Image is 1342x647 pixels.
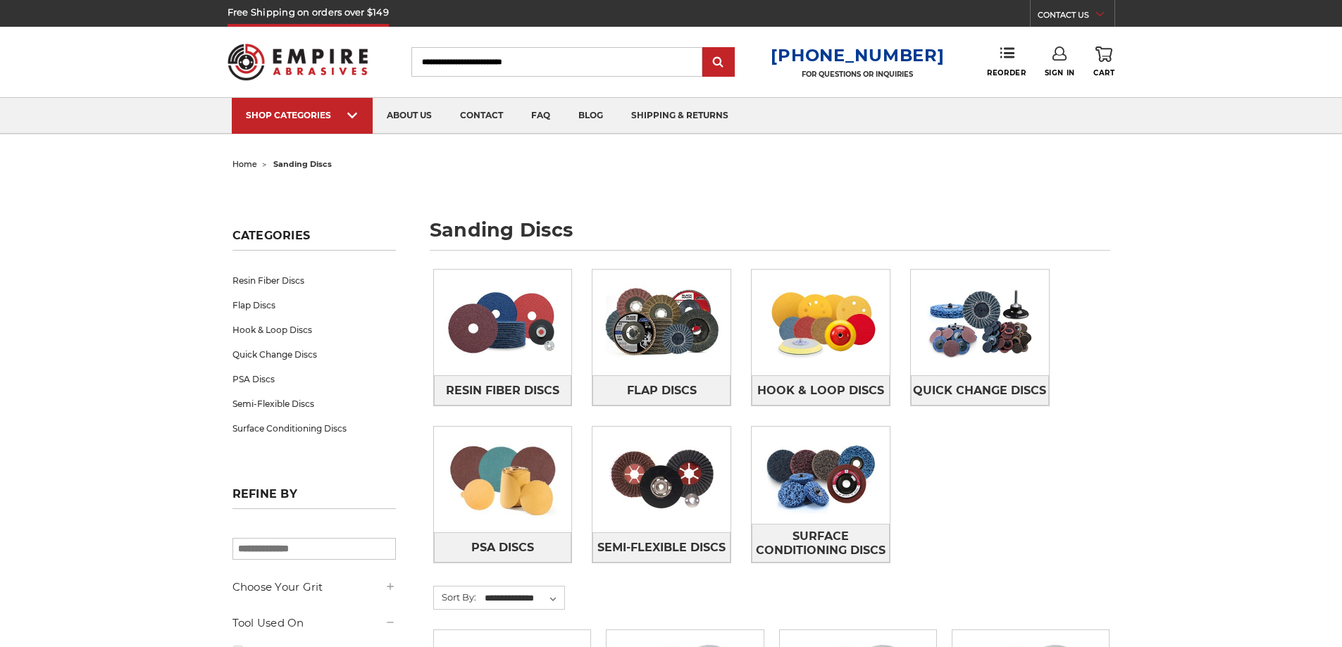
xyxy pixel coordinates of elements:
[911,375,1049,406] a: Quick Change Discs
[911,274,1049,371] img: Quick Change Discs
[232,159,257,169] a: home
[1093,46,1114,77] a: Cart
[232,487,396,509] h5: Refine by
[1038,7,1114,27] a: CONTACT US
[752,524,889,563] span: Surface Conditioning Discs
[232,615,396,632] h5: Tool Used On
[752,427,890,524] img: Surface Conditioning Discs
[617,98,743,134] a: shipping & returns
[592,532,731,563] a: Semi-Flexible Discs
[592,274,731,371] img: Flap Discs
[232,367,396,391] a: PSA Discs
[246,110,359,120] div: SHOP CATEGORIES
[434,532,572,563] a: PSA Discs
[446,379,559,403] span: Resin Fiber Discs
[483,588,564,609] select: Sort By:
[592,375,731,406] a: Flap Discs
[434,274,572,371] img: Resin Fiber Discs
[757,379,884,403] span: Hook & Loop Discs
[232,416,396,441] a: Surface Conditioning Discs
[434,431,572,528] img: PSA Discs
[471,536,534,560] span: PSA Discs
[430,220,1110,251] h1: sanding discs
[913,379,1046,403] span: Quick Change Discs
[232,391,396,416] a: Semi-Flexible Discs
[987,68,1026,77] span: Reorder
[564,98,617,134] a: blog
[373,98,446,134] a: about us
[752,524,890,563] a: Surface Conditioning Discs
[446,98,517,134] a: contact
[752,274,890,371] img: Hook & Loop Discs
[592,431,731,528] img: Semi-Flexible Discs
[987,46,1026,77] a: Reorder
[752,375,890,406] a: Hook & Loop Discs
[434,375,572,406] a: Resin Fiber Discs
[232,318,396,342] a: Hook & Loop Discs
[771,70,944,79] p: FOR QUESTIONS OR INQUIRIES
[627,379,697,403] span: Flap Discs
[517,98,564,134] a: faq
[232,579,396,596] h5: Choose Your Grit
[1093,68,1114,77] span: Cart
[228,34,368,89] img: Empire Abrasives
[232,342,396,367] a: Quick Change Discs
[232,268,396,293] a: Resin Fiber Discs
[704,49,733,77] input: Submit
[771,45,944,65] a: [PHONE_NUMBER]
[232,293,396,318] a: Flap Discs
[273,159,332,169] span: sanding discs
[1045,68,1075,77] span: Sign In
[597,536,726,560] span: Semi-Flexible Discs
[232,229,396,251] h5: Categories
[434,586,476,608] label: Sort By:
